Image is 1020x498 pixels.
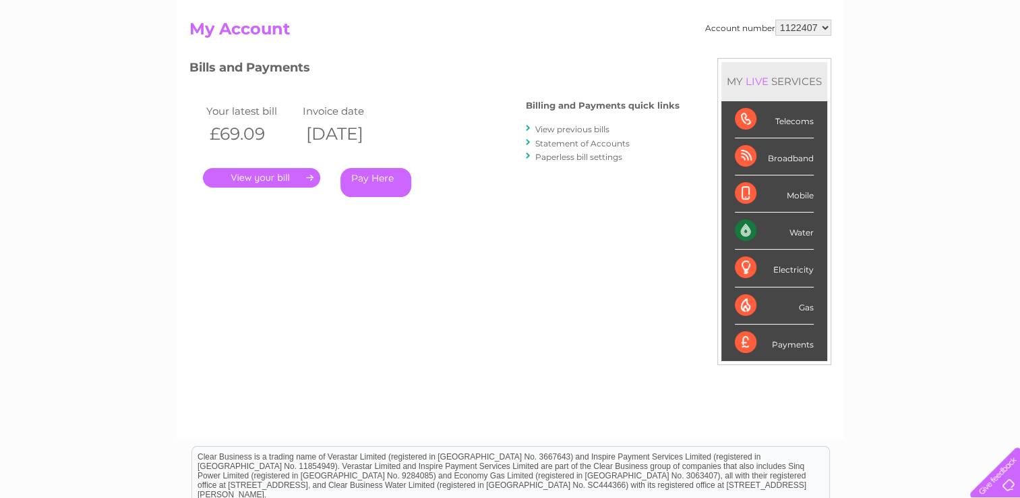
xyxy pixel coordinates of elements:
[189,58,680,82] h3: Bills and Payments
[735,138,814,175] div: Broadband
[189,20,831,45] h2: My Account
[976,57,1007,67] a: Log out
[735,175,814,213] div: Mobile
[743,75,771,88] div: LIVE
[535,138,630,148] a: Statement of Accounts
[854,57,895,67] a: Telecoms
[526,101,680,111] h4: Billing and Payments quick links
[340,168,411,197] a: Pay Here
[299,102,396,120] td: Invoice date
[903,57,922,67] a: Blog
[299,120,396,148] th: [DATE]
[735,101,814,138] div: Telecoms
[192,7,829,65] div: Clear Business is a trading name of Verastar Limited (registered in [GEOGRAPHIC_DATA] No. 3667643...
[203,120,300,148] th: £69.09
[535,152,622,162] a: Paperless bill settings
[735,287,814,325] div: Gas
[535,124,609,134] a: View previous bills
[705,20,831,36] div: Account number
[930,57,963,67] a: Contact
[816,57,846,67] a: Energy
[735,325,814,361] div: Payments
[36,35,104,76] img: logo.png
[766,7,859,24] a: 0333 014 3131
[721,62,827,101] div: MY SERVICES
[735,213,814,250] div: Water
[203,102,300,120] td: Your latest bill
[735,250,814,287] div: Electricity
[783,57,808,67] a: Water
[203,168,320,188] a: .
